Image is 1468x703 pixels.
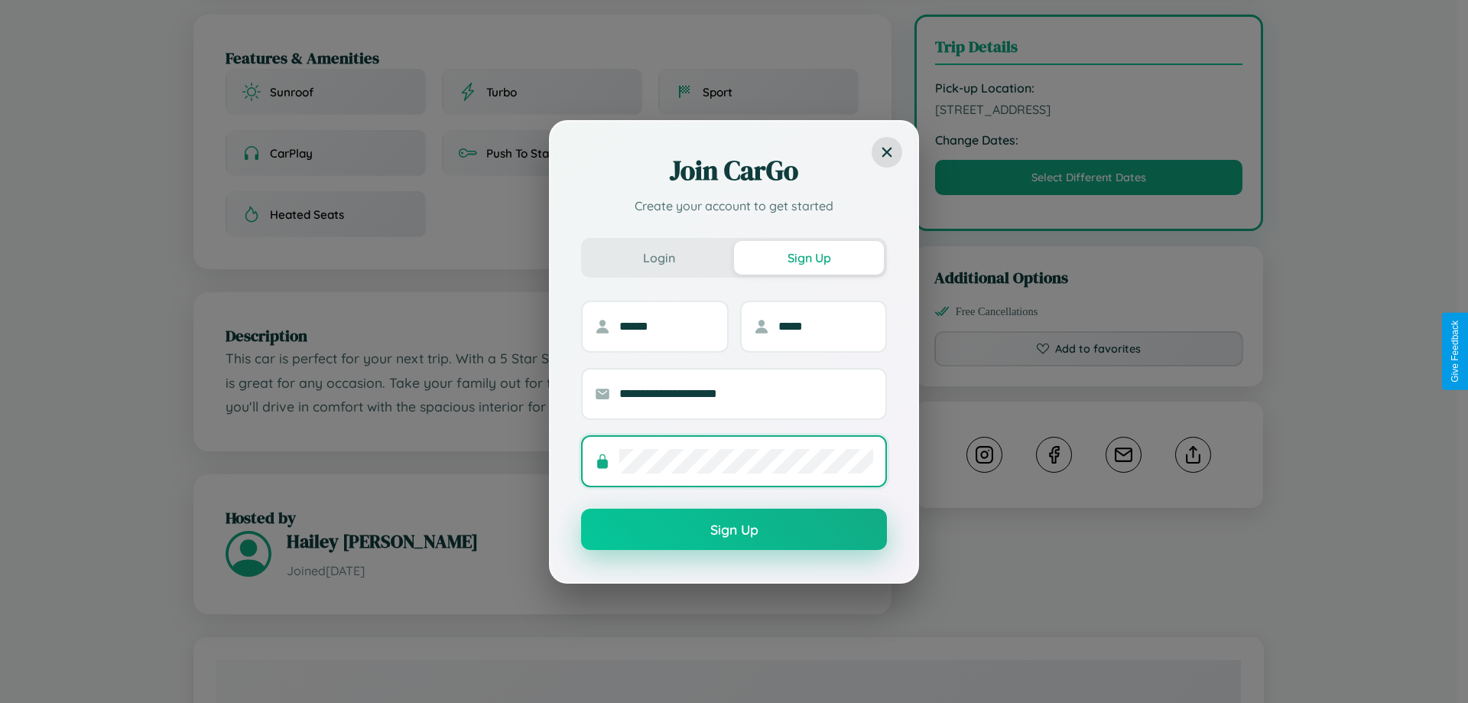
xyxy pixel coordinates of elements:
button: Login [584,241,734,275]
button: Sign Up [581,509,887,550]
p: Create your account to get started [581,197,887,215]
div: Give Feedback [1450,321,1460,382]
h2: Join CarGo [581,152,887,189]
button: Sign Up [734,241,884,275]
